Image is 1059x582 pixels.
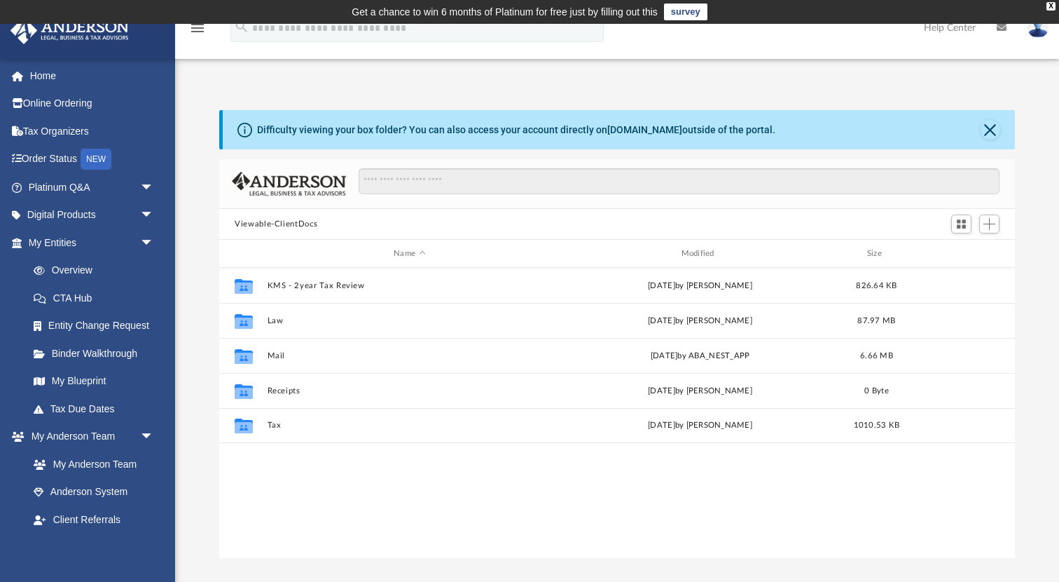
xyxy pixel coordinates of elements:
a: Anderson System [20,478,168,506]
span: 0 Byte [864,387,889,395]
a: survey [664,4,707,20]
span: 6.66 MB [860,352,893,360]
div: [DATE] by [PERSON_NAME] [558,315,843,327]
div: id [226,248,261,260]
div: NEW [81,149,111,170]
a: My Blueprint [20,367,168,395]
a: Entity Change Request [20,312,175,340]
button: Add [979,215,1000,234]
div: grid [219,268,1015,559]
span: arrow_drop_down [140,229,168,257]
button: Switch to Grid View [951,215,972,234]
div: Name [267,248,552,260]
a: Digital Productsarrow_drop_down [10,201,175,229]
button: Close [981,120,1000,140]
div: [DATE] by [PERSON_NAME] [558,419,843,432]
a: Home [10,62,175,90]
a: My Anderson Team [20,450,161,478]
div: close [1046,2,1055,11]
span: 826.64 KB [856,282,897,290]
span: arrow_drop_down [140,423,168,452]
button: Mail [268,351,552,360]
a: menu [189,27,206,36]
img: User Pic [1027,18,1048,38]
a: CTA Hub [20,284,175,312]
a: Order StatusNEW [10,145,175,174]
a: Overview [20,257,175,285]
div: Get a chance to win 6 months of Platinum for free just by filling out this [352,4,658,20]
a: My Documentsarrow_drop_down [10,534,168,562]
i: menu [189,20,206,36]
div: id [911,248,1009,260]
a: My Anderson Teamarrow_drop_down [10,423,168,451]
button: Viewable-ClientDocs [235,218,317,231]
div: [DATE] by [PERSON_NAME] [558,280,843,292]
span: 87.97 MB [858,317,896,325]
button: Tax [268,421,552,430]
button: Law [268,316,552,325]
a: Tax Organizers [10,117,175,145]
a: Platinum Q&Aarrow_drop_down [10,173,175,201]
div: [DATE] by ABA_NEST_APP [558,350,843,363]
div: Difficulty viewing your box folder? You can also access your account directly on outside of the p... [257,123,775,137]
span: 1010.53 KB [854,421,900,429]
img: Anderson Advisors Platinum Portal [6,17,133,44]
span: arrow_drop_down [140,201,168,230]
i: search [234,19,249,34]
button: Receipts [268,386,552,395]
a: Binder Walkthrough [20,339,175,367]
span: arrow_drop_down [140,173,168,202]
button: KMS - 2year Tax Review [268,281,552,290]
a: [DOMAIN_NAME] [607,124,682,135]
a: Client Referrals [20,506,168,534]
a: Tax Due Dates [20,395,175,423]
div: [DATE] by [PERSON_NAME] [558,385,843,398]
div: Size [849,248,905,260]
input: Search files and folders [359,168,999,195]
a: Online Ordering [10,90,175,118]
span: arrow_drop_down [140,534,168,562]
a: My Entitiesarrow_drop_down [10,229,175,257]
div: Modified [558,248,843,260]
